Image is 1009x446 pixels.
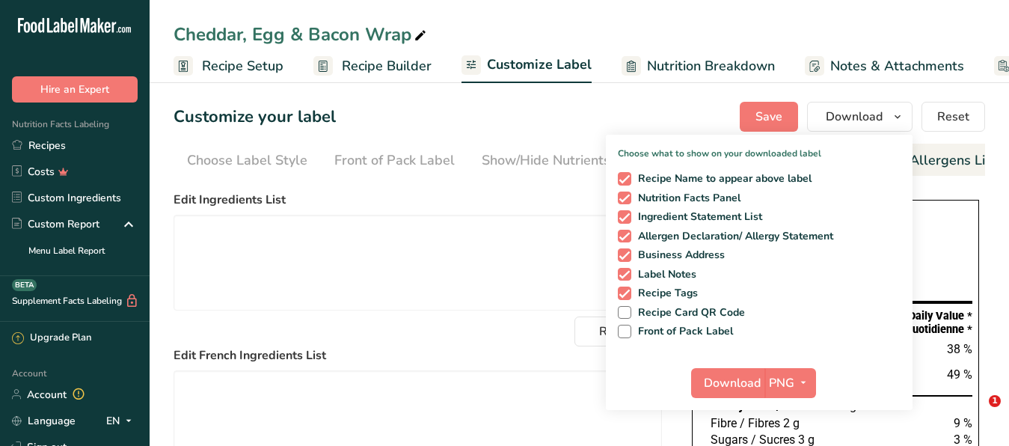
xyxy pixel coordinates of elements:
span: Nutrition Facts Panel [631,192,741,205]
span: / Glucides [776,399,830,413]
span: 49 % [947,367,972,382]
span: 42 g [833,399,856,413]
p: Choose what to show on your downloaded label [606,135,913,160]
span: Customize Label [487,55,592,75]
a: Notes & Attachments [805,49,964,83]
div: Show/Hide Nutrients [482,150,610,171]
label: Edit French Ingredients List [174,346,662,364]
div: Front of Pack Label [334,150,455,171]
button: Download [691,368,764,398]
button: Reset [921,102,985,132]
span: Carbohydrate [699,399,773,413]
div: % Daily Value * % valeur quotidienne * [862,310,972,336]
button: PNG [764,368,816,398]
span: Download [826,108,883,126]
span: Allergen Declaration/ Allergy Statement [631,230,834,243]
button: Reset [574,317,656,346]
span: Recipe Builder [342,56,432,76]
span: 9 % [954,416,972,430]
span: Recipe Setup [202,56,283,76]
span: Notes & Attachments [830,56,964,76]
div: Upgrade Plan [12,331,91,346]
a: Nutrition Breakdown [622,49,775,83]
button: Hire an Expert [12,76,138,103]
span: Download [704,374,761,392]
span: Ingredient Statement List [631,210,763,224]
button: Save [740,102,798,132]
span: Reset [937,108,969,126]
a: Recipe Builder [313,49,432,83]
label: Edit Ingredients List [174,191,662,209]
span: Nutrition Breakdown [647,56,775,76]
span: Recipe Card QR Code [631,306,746,320]
span: Label Notes [631,268,697,281]
span: Fibre [711,416,737,430]
span: Recipe Name to appear above label [631,172,812,186]
iframe: Intercom live chat [958,395,994,431]
span: Reset [599,323,631,340]
span: / Fibres [740,416,780,430]
div: Choose Label Style [187,150,307,171]
a: Recipe Setup [174,49,283,83]
span: 1 [989,395,1001,407]
a: Customize Label [461,48,592,84]
span: Business Address [631,248,726,262]
span: Save [755,108,782,126]
div: BETA [12,279,37,291]
span: PNG [769,374,794,392]
div: Cheddar, Egg & Bacon Wrap [174,21,429,48]
span: Front of Pack Label [631,325,734,338]
button: Download [807,102,913,132]
h1: Customize your label [174,105,336,129]
span: 2 g [783,416,800,430]
span: 38 % [947,342,972,356]
span: Recipe Tags [631,287,699,300]
div: Custom Report [12,216,99,232]
a: Language [12,408,76,434]
div: EN [106,412,138,430]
